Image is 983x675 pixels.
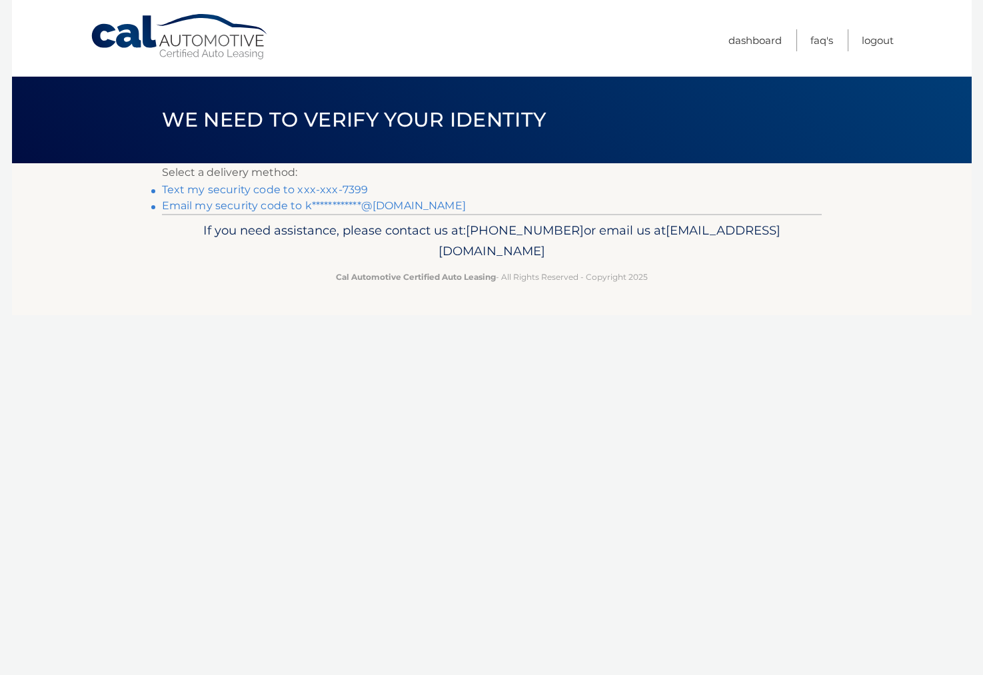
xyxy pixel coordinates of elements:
p: - All Rights Reserved - Copyright 2025 [171,270,813,284]
span: [PHONE_NUMBER] [466,223,584,238]
a: Cal Automotive [90,13,270,61]
a: Text my security code to xxx-xxx-7399 [162,183,369,196]
strong: Cal Automotive Certified Auto Leasing [336,272,496,282]
a: FAQ's [810,29,833,51]
span: We need to verify your identity [162,107,546,132]
p: Select a delivery method: [162,163,822,182]
a: Logout [862,29,894,51]
p: If you need assistance, please contact us at: or email us at [171,220,813,263]
a: Dashboard [728,29,782,51]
